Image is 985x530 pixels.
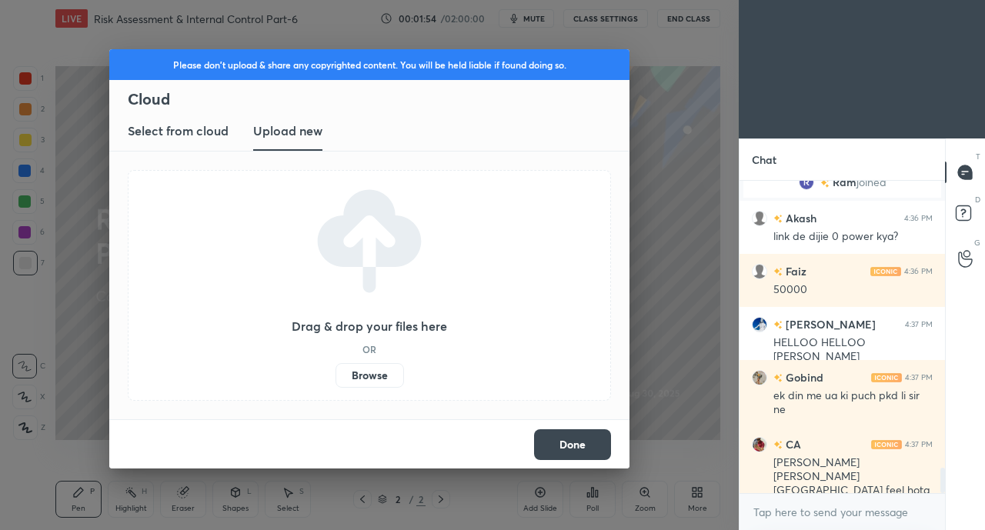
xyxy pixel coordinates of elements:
div: [PERSON_NAME] [PERSON_NAME] [GEOGRAPHIC_DATA] feel hota ha [773,455,933,512]
h2: Cloud [128,89,629,109]
div: HELLOO HELLOO [PERSON_NAME] [773,335,933,365]
img: default.png [752,211,767,226]
h3: Upload new [253,122,322,140]
img: b1d1b00bf670439697c1c64d2328125e.jpg [752,317,767,332]
h5: OR [362,345,376,354]
img: iconic-light.a09c19a4.png [870,267,901,276]
img: no-rating-badge.077c3623.svg [773,441,783,449]
img: iconic-light.a09c19a4.png [871,373,902,382]
img: no-rating-badge.077c3623.svg [773,268,783,276]
p: D [975,194,980,205]
img: no-rating-badge.077c3623.svg [773,321,783,329]
span: Ram [833,176,856,188]
div: 4:37 PM [905,440,933,449]
h6: CA [783,436,801,452]
p: Chat [740,139,789,180]
div: grid [740,181,945,494]
p: G [974,237,980,248]
h6: Faiz [783,263,806,279]
img: 1c6276fcad3d4f3ab98ae9051a648c5b.jpg [799,175,814,190]
span: joined [856,176,886,188]
h6: Akash [783,210,816,226]
h6: Gobind [783,369,823,385]
p: T [976,151,980,162]
img: no-rating-badge.077c3623.svg [773,215,783,223]
div: link de dijie 0 power kya? [773,229,933,245]
h3: Drag & drop your files here [292,320,447,332]
div: Please don't upload & share any copyrighted content. You will be held liable if found doing so. [109,49,629,80]
div: ek din me ua ki puch pkd li sir ne [773,388,933,418]
img: iconic-light.a09c19a4.png [871,440,902,449]
div: 50000 [773,282,933,298]
h3: Select from cloud [128,122,229,140]
img: 6a9ced9164c8430e98efb992ec47e711.jpg [752,370,767,385]
button: Done [534,429,611,460]
div: 4:37 PM [905,320,933,329]
img: default.png [752,264,767,279]
h6: [PERSON_NAME] [783,316,876,332]
img: no-rating-badge.077c3623.svg [820,179,830,188]
div: 4:36 PM [904,267,933,276]
img: no-rating-badge.077c3623.svg [773,374,783,382]
div: 4:36 PM [904,214,933,223]
div: 4:37 PM [905,373,933,382]
img: 562e74c712064ef1b7085d4649ad5a86.jpg [752,437,767,452]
